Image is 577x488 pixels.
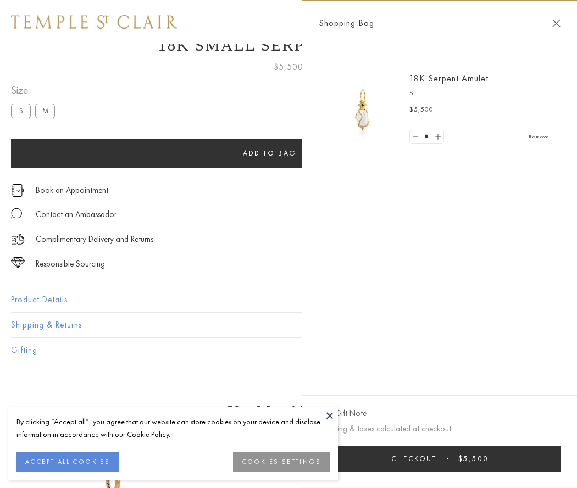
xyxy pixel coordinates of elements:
a: Set quantity to 2 [432,130,443,144]
p: S [409,88,550,99]
img: Temple St. Clair [11,15,177,29]
a: 18K Serpent Amulet [409,73,489,84]
span: $5,500 [458,454,489,463]
label: M [35,104,55,118]
a: Book an Appointment [36,184,108,196]
button: Product Details [11,287,566,312]
h1: 18K Small Serpent Amulet [11,36,566,54]
button: Gifting [11,338,566,363]
span: Size: [11,81,59,99]
a: Set quantity to 0 [410,130,421,144]
p: Shipping & taxes calculated at checkout [319,422,561,436]
p: Complimentary Delivery and Returns [36,232,153,246]
img: P51836-E11SERPPV [330,77,396,143]
button: Checkout $5,500 [319,446,561,472]
button: ACCEPT ALL COOKIES [16,452,119,472]
span: $5,500 [274,60,303,74]
span: Shopping Bag [319,16,374,30]
button: COOKIES SETTINGS [233,452,330,472]
h3: You May Also Like [27,402,550,420]
img: icon_appointment.svg [11,184,24,197]
span: Checkout [391,454,437,463]
button: Add Gift Note [319,407,367,420]
label: S [11,104,31,118]
button: Close Shopping Bag [552,19,561,27]
img: MessageIcon-01_2.svg [11,208,22,219]
div: By clicking “Accept all”, you agree that our website can store cookies on your device and disclos... [16,415,330,441]
img: icon_sourcing.svg [11,257,25,268]
img: icon_delivery.svg [11,232,25,246]
span: Add to bag [243,148,297,158]
button: Add to bag [11,139,529,168]
span: $5,500 [409,104,434,115]
a: Remove [529,131,550,143]
button: Shipping & Returns [11,313,566,337]
div: Responsible Sourcing [36,257,105,271]
div: Contact an Ambassador [36,208,116,221]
